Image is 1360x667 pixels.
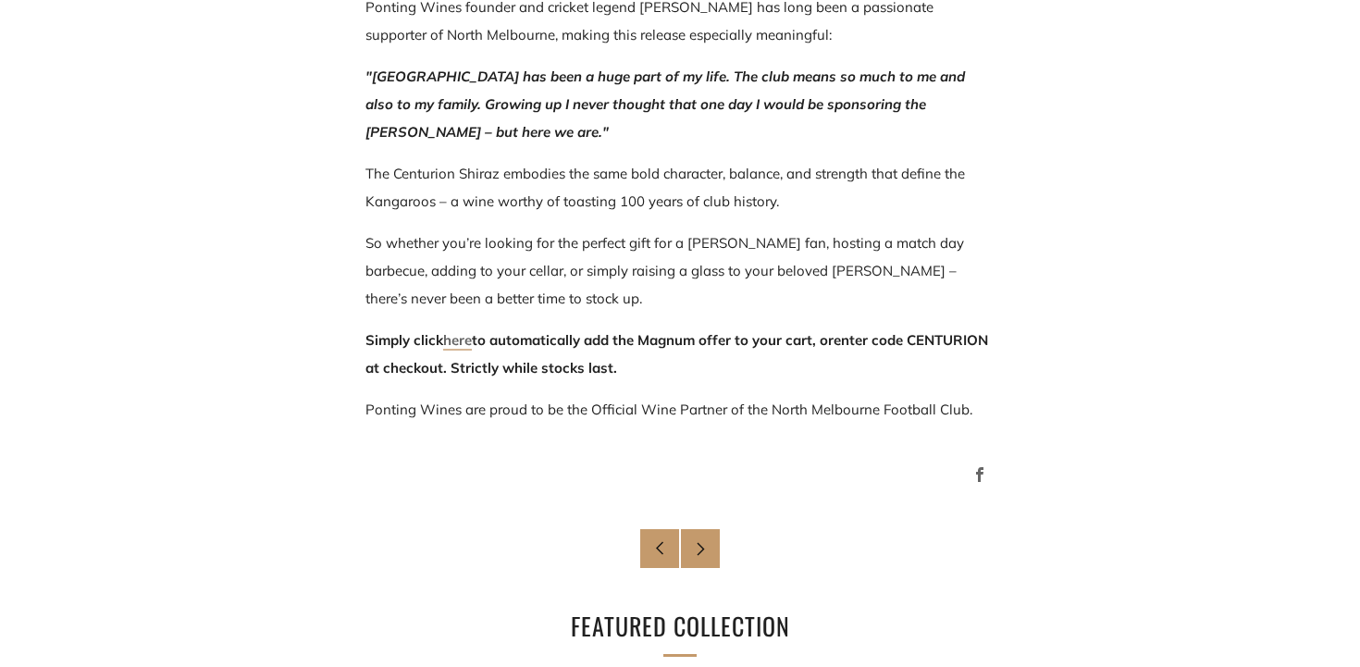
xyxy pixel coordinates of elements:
[375,607,985,646] h2: Featured collection
[443,359,617,377] span: . Strictly while stocks last.
[443,331,472,351] a: here
[365,331,834,349] span: Simply click to automatically add the Magnum offer to your cart, or
[365,401,972,418] span: Ponting Wines are proud to be the Official Wine Partner of the North Melbourne Football Club.
[365,165,965,210] span: The Centurion Shiraz embodies the same bold character, balance, and strength that define the Kang...
[365,234,964,307] span: So whether you’re looking for the perfect gift for a [PERSON_NAME] fan, hosting a match day barbe...
[365,68,965,141] em: "[GEOGRAPHIC_DATA] has been a huge part of my life. The club means so much to me and also to my f...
